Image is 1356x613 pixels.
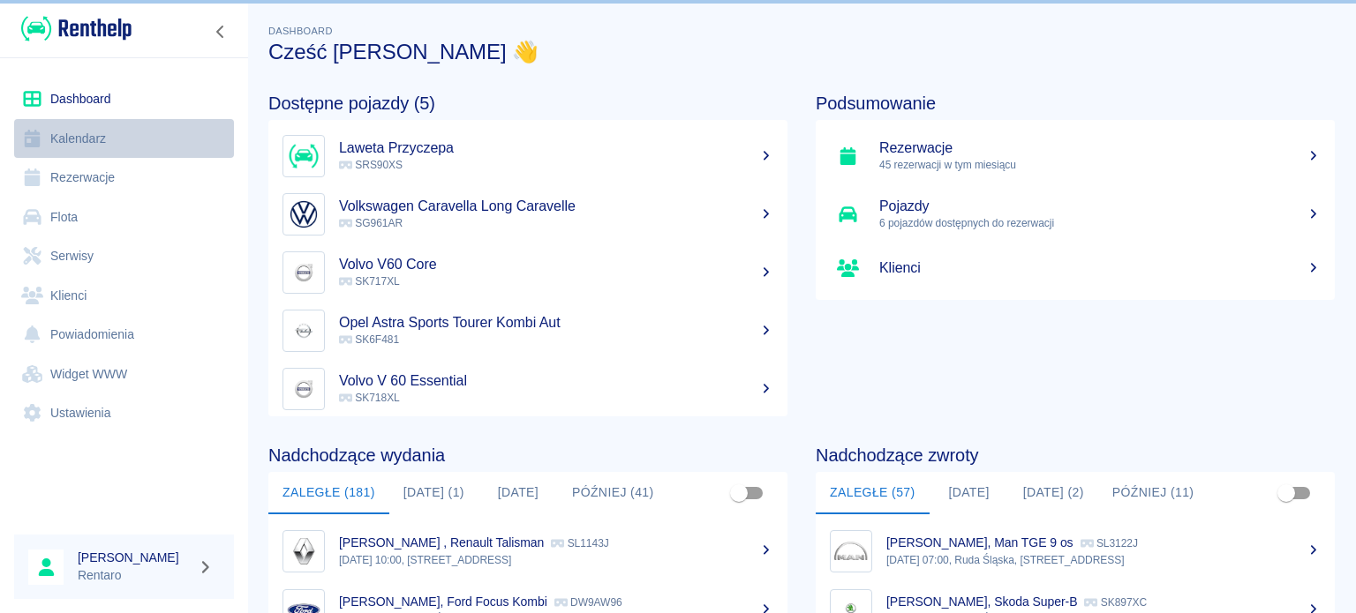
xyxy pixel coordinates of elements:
h5: Laweta Przyczepa [339,139,773,157]
button: Zaległe (57) [816,472,930,514]
span: SRS90XS [339,159,403,171]
h6: [PERSON_NAME] [78,549,191,566]
h5: Pojazdy [879,198,1321,215]
span: SK717XL [339,275,400,288]
a: Renthelp logo [14,14,132,43]
img: Image [287,535,320,568]
a: Widget WWW [14,355,234,394]
button: [DATE] (2) [1009,472,1098,514]
a: Powiadomienia [14,315,234,355]
a: Klienci [14,276,234,316]
a: Pojazdy6 pojazdów dostępnych do rezerwacji [816,185,1335,243]
p: Rentaro [78,566,191,585]
a: Dashboard [14,79,234,119]
a: Rezerwacje45 rezerwacji w tym miesiącu [816,127,1335,185]
p: [PERSON_NAME] , Renault Talisman [339,535,544,549]
p: [DATE] 07:00, Ruda Śląska, [STREET_ADDRESS] [886,552,1321,568]
h4: Podsumowanie [816,93,1335,114]
p: DW9AW96 [554,596,622,609]
img: Image [834,535,868,568]
span: SK6F481 [339,333,399,346]
a: ImageLaweta Przyczepa SRS90XS [268,127,787,185]
p: [PERSON_NAME], Man TGE 9 os [886,535,1073,549]
p: [DATE] 10:00, [STREET_ADDRESS] [339,552,773,568]
h5: Klienci [879,259,1321,277]
h4: Nadchodzące zwroty [816,445,1335,466]
img: Image [287,314,320,348]
button: [DATE] (1) [389,472,478,514]
button: Później (11) [1098,472,1209,514]
h5: Volvo V60 Core [339,256,773,273]
button: [DATE] [478,472,558,514]
a: Image[PERSON_NAME] , Renault Talisman SL1143J[DATE] 10:00, [STREET_ADDRESS] [268,521,787,580]
a: Ustawienia [14,393,234,433]
a: Rezerwacje [14,158,234,198]
p: SL3122J [1081,537,1138,549]
span: Pokaż przypisane tylko do mnie [1269,476,1303,510]
span: Dashboard [268,26,333,36]
p: SL1143J [551,537,608,549]
a: Klienci [816,243,1335,293]
button: Później (41) [558,472,668,514]
span: SK718XL [339,392,400,404]
img: Image [287,372,320,406]
p: 45 rezerwacji w tym miesiącu [879,157,1321,173]
h4: Dostępne pojazdy (5) [268,93,787,114]
a: Serwisy [14,236,234,276]
a: Kalendarz [14,119,234,159]
img: Image [287,139,320,173]
button: Zwiń nawigację [207,20,234,43]
h4: Nadchodzące wydania [268,445,787,466]
h5: Rezerwacje [879,139,1321,157]
button: [DATE] [930,472,1009,514]
p: 6 pojazdów dostępnych do rezerwacji [879,215,1321,231]
p: [PERSON_NAME], Ford Focus Kombi [339,594,547,609]
a: Flota [14,198,234,237]
button: Zaległe (181) [268,472,389,514]
p: [PERSON_NAME], Skoda Super-B [886,594,1077,609]
span: SG961AR [339,217,403,229]
a: Image[PERSON_NAME], Man TGE 9 os SL3122J[DATE] 07:00, Ruda Śląska, [STREET_ADDRESS] [816,521,1335,580]
img: Image [287,256,320,289]
img: Renthelp logo [21,14,132,43]
p: SK897XC [1084,596,1147,609]
h5: Opel Astra Sports Tourer Kombi Aut [339,314,773,332]
a: ImageOpel Astra Sports Tourer Kombi Aut SK6F481 [268,302,787,360]
a: ImageVolvo V 60 Essential SK718XL [268,360,787,418]
a: ImageVolkswagen Caravella Long Caravelle SG961AR [268,185,787,243]
a: ImageVolvo V60 Core SK717XL [268,243,787,302]
h5: Volkswagen Caravella Long Caravelle [339,198,773,215]
span: Pokaż przypisane tylko do mnie [722,476,756,510]
h3: Cześć [PERSON_NAME] 👋 [268,40,1335,64]
img: Image [287,198,320,231]
h5: Volvo V 60 Essential [339,372,773,390]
